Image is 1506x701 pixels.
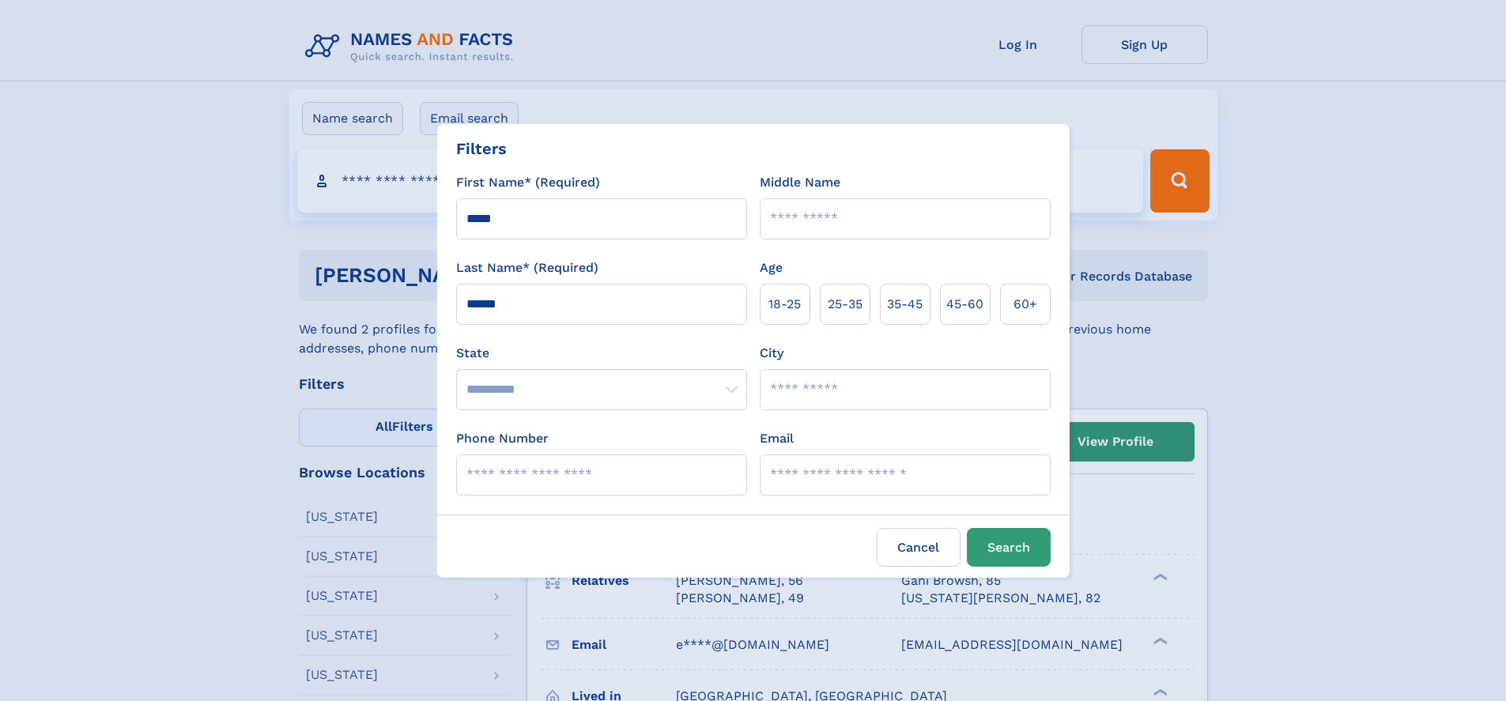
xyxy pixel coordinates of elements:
label: State [456,344,747,363]
label: First Name* (Required) [456,173,600,192]
label: Cancel [877,528,961,567]
label: Last Name* (Required) [456,258,598,277]
button: Search [967,528,1051,567]
label: Middle Name [760,173,840,192]
span: 25‑35 [828,295,862,314]
label: City [760,344,783,363]
label: Email [760,429,794,448]
span: 35‑45 [887,295,923,314]
label: Age [760,258,783,277]
span: 18‑25 [768,295,801,314]
div: Filters [456,137,507,160]
span: 60+ [1013,295,1037,314]
span: 45‑60 [946,295,983,314]
label: Phone Number [456,429,549,448]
